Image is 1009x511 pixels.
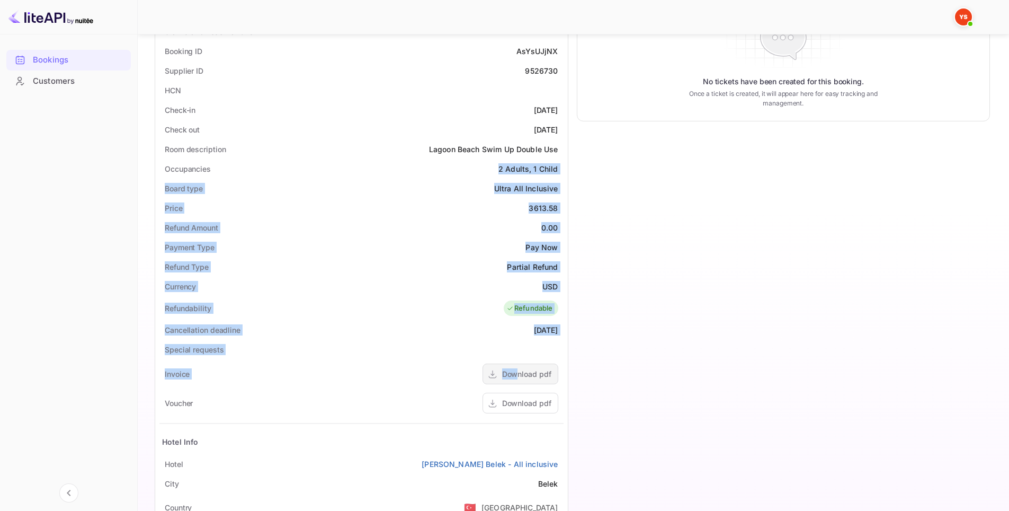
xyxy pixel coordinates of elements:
div: Download pdf [502,398,551,409]
a: Bookings [6,50,131,69]
div: 9526730 [525,65,558,76]
div: Hotel [165,459,183,470]
div: Refundability [165,303,211,314]
div: Currency [165,281,196,292]
div: Belek [538,478,558,489]
a: Customers [6,71,131,91]
button: Collapse navigation [59,483,78,503]
div: Lagoon Beach Swim Up Double Use [429,144,558,155]
div: Bookings [6,50,131,71]
div: Occupancies [165,163,211,174]
div: Voucher [165,398,193,409]
div: Refund Amount [165,222,218,233]
div: Supplier ID [165,65,203,76]
div: Bookings [33,54,126,66]
div: 0.00 [541,222,558,233]
div: Room description [165,144,226,155]
p: Once a ticket is created, it will appear here for easy tracking and management. [672,89,894,108]
div: Partial Refund [507,261,558,272]
div: Payment Type [165,242,215,253]
div: Ultra All Inclusive [494,183,558,194]
div: USD [542,281,558,292]
p: No tickets have been created for this booking. [703,76,864,87]
div: Price [165,202,183,214]
div: HCN [165,85,181,96]
div: Special requests [165,344,224,355]
div: Invoice [165,368,190,380]
div: Customers [33,75,126,87]
div: [DATE] [534,104,558,116]
div: Hotel Info [162,436,199,447]
div: City [165,478,179,489]
div: Download pdf [502,368,551,380]
div: Refund Type [165,261,209,272]
div: Check-in [165,104,195,116]
div: Customers [6,71,131,92]
div: [DATE] [534,324,558,336]
div: Booking ID [165,46,202,57]
div: Pay Now [525,242,558,253]
a: [PERSON_NAME] Belek - All inclusive [422,459,558,470]
div: 3613.58 [529,202,558,214]
div: Check out [165,124,200,135]
div: Refundable [506,303,553,314]
div: Cancellation deadline [165,324,240,336]
div: [DATE] [534,124,558,135]
img: LiteAPI logo [8,8,93,25]
img: Yandex Support [955,8,972,25]
div: AsYsUJjNX [516,46,558,57]
div: Board type [165,183,203,194]
div: 2 Adults, 1 Child [498,163,558,174]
